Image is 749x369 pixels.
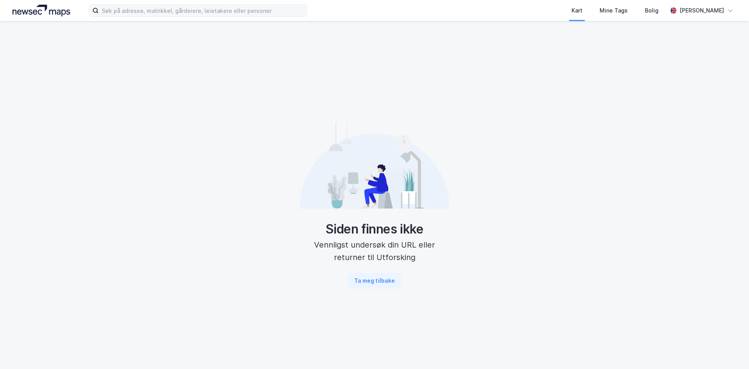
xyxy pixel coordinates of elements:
div: Siden finnes ikke [300,221,449,237]
div: Kart [572,6,582,15]
iframe: Chat Widget [710,332,749,369]
div: Kontrollprogram for chat [710,332,749,369]
div: Mine Tags [600,6,628,15]
input: Søk på adresse, matrikkel, gårdeiere, leietakere eller personer [99,5,307,16]
div: [PERSON_NAME] [680,6,724,15]
div: Vennligst undersøk din URL eller returner til Utforsking [300,239,449,264]
div: Bolig [645,6,658,15]
img: logo.a4113a55bc3d86da70a041830d287a7e.svg [12,5,70,16]
button: Ta meg tilbake [348,273,401,289]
